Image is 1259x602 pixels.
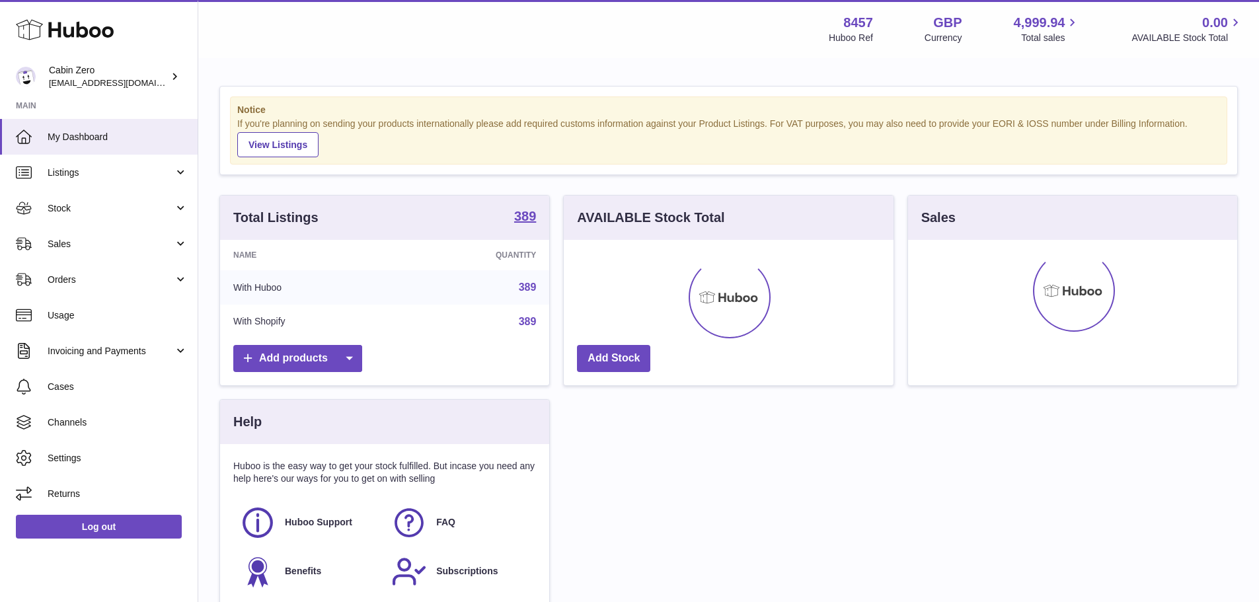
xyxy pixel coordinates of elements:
[48,167,174,179] span: Listings
[285,516,352,529] span: Huboo Support
[398,240,550,270] th: Quantity
[48,131,188,143] span: My Dashboard
[577,209,724,227] h3: AVAILABLE Stock Total
[237,132,319,157] a: View Listings
[233,460,536,485] p: Huboo is the easy way to get your stock fulfilled. But incase you need any help here's our ways f...
[49,64,168,89] div: Cabin Zero
[48,309,188,322] span: Usage
[519,316,537,327] a: 389
[577,345,650,372] a: Add Stock
[285,565,321,578] span: Benefits
[843,14,873,32] strong: 8457
[1131,32,1243,44] span: AVAILABLE Stock Total
[514,209,536,223] strong: 389
[48,381,188,393] span: Cases
[237,104,1220,116] strong: Notice
[240,554,378,589] a: Benefits
[16,515,182,539] a: Log out
[921,209,956,227] h3: Sales
[391,505,529,541] a: FAQ
[925,32,962,44] div: Currency
[220,305,398,339] td: With Shopify
[1014,14,1065,32] span: 4,999.94
[1014,14,1081,44] a: 4,999.94 Total sales
[1021,32,1080,44] span: Total sales
[233,345,362,372] a: Add products
[233,413,262,431] h3: Help
[48,274,174,286] span: Orders
[436,565,498,578] span: Subscriptions
[436,516,455,529] span: FAQ
[48,488,188,500] span: Returns
[220,240,398,270] th: Name
[48,416,188,429] span: Channels
[514,209,536,225] a: 389
[48,452,188,465] span: Settings
[49,77,194,88] span: [EMAIL_ADDRESS][DOMAIN_NAME]
[220,270,398,305] td: With Huboo
[48,238,174,250] span: Sales
[48,345,174,357] span: Invoicing and Payments
[48,202,174,215] span: Stock
[1202,14,1228,32] span: 0.00
[933,14,962,32] strong: GBP
[16,67,36,87] img: internalAdmin-8457@internal.huboo.com
[391,554,529,589] a: Subscriptions
[237,118,1220,157] div: If you're planning on sending your products internationally please add required customs informati...
[1131,14,1243,44] a: 0.00 AVAILABLE Stock Total
[829,32,873,44] div: Huboo Ref
[519,282,537,293] a: 389
[233,209,319,227] h3: Total Listings
[240,505,378,541] a: Huboo Support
